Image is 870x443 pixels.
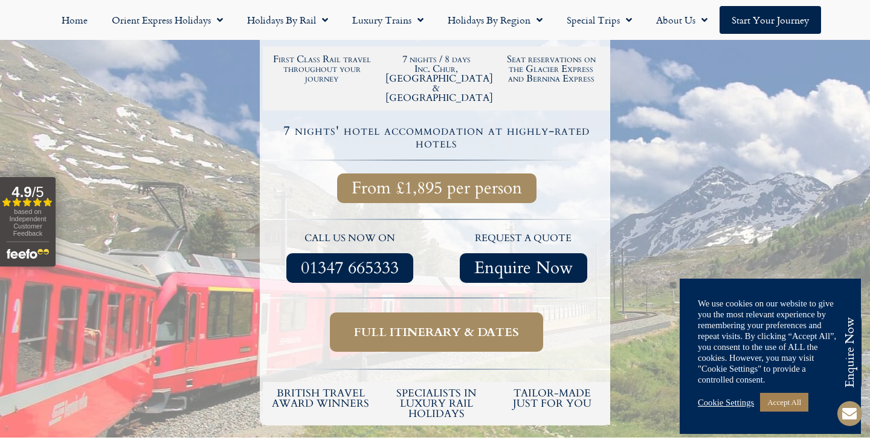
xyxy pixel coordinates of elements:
[644,6,720,34] a: About Us
[235,6,340,34] a: Holidays by Rail
[760,393,808,412] a: Accept All
[698,298,843,385] div: We use cookies on our website to give you the most relevant experience by remembering your prefer...
[340,6,436,34] a: Luxury Trains
[352,181,522,196] span: From £1,895 per person
[555,6,644,34] a: Special Trips
[720,6,821,34] a: Start your Journey
[6,6,864,34] nav: Menu
[100,6,235,34] a: Orient Express Holidays
[474,260,573,276] span: Enquire Now
[443,231,605,247] p: request a quote
[50,6,100,34] a: Home
[436,6,555,34] a: Holidays by Region
[385,388,489,419] h6: Specialists in luxury rail holidays
[500,54,602,83] h2: Seat reservations on the Glacier Express and Bernina Express
[269,388,373,409] h5: British Travel Award winners
[265,124,608,150] h4: 7 nights' hotel accommodation at highly-rated hotels
[330,312,543,352] a: Full itinerary & dates
[269,231,431,247] p: call us now on
[286,253,413,283] a: 01347 665333
[337,173,536,203] a: From £1,895 per person
[354,325,519,340] span: Full itinerary & dates
[698,397,754,408] a: Cookie Settings
[271,54,373,83] h2: First Class Rail travel throughout your journey
[460,253,587,283] a: Enquire Now
[301,260,399,276] span: 01347 665333
[500,388,604,409] h5: tailor-made just for you
[385,54,488,103] h2: 7 nights / 8 days Inc. Chur, [GEOGRAPHIC_DATA] & [GEOGRAPHIC_DATA]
